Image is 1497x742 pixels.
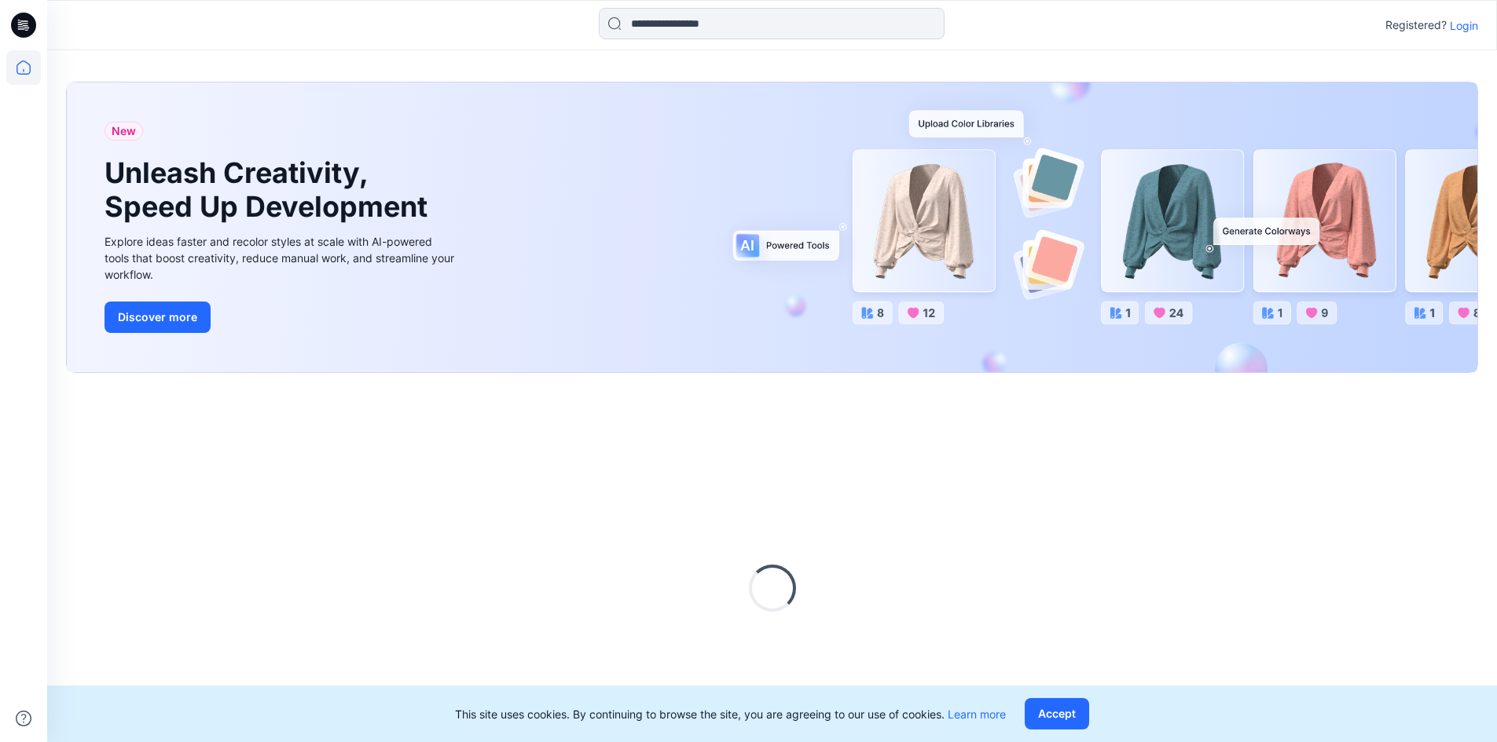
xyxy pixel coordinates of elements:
p: Registered? [1385,16,1447,35]
a: Learn more [948,707,1006,721]
p: This site uses cookies. By continuing to browse the site, you are agreeing to our use of cookies. [455,706,1006,722]
div: Explore ideas faster and recolor styles at scale with AI-powered tools that boost creativity, red... [105,233,458,283]
h1: Unleash Creativity, Speed Up Development [105,156,435,224]
a: Discover more [105,302,458,333]
button: Accept [1025,698,1089,729]
button: Discover more [105,302,211,333]
p: Login [1450,17,1478,34]
span: New [112,122,136,141]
